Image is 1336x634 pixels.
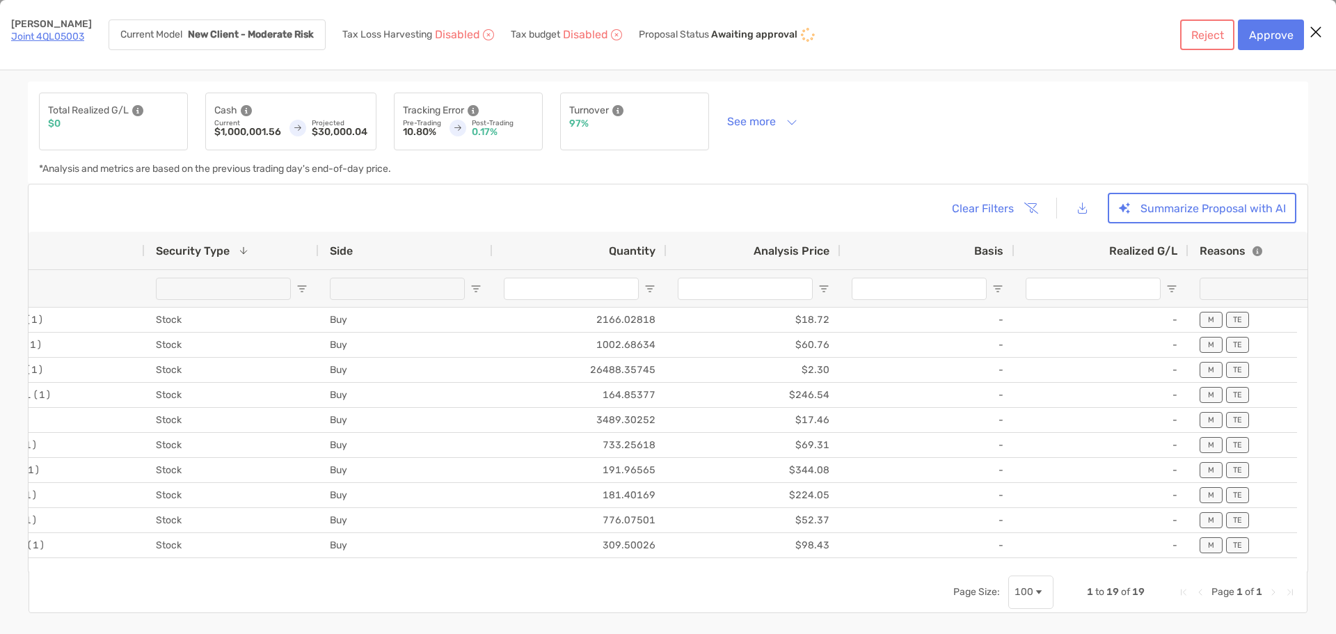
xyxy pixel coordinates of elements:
[25,358,44,381] span: (1)
[1238,19,1304,50] button: Approve
[319,533,493,557] div: Buy
[1233,466,1242,475] p: TE
[472,119,534,127] p: Post-Trading
[504,278,639,300] input: Quantity Filter Input
[841,558,1015,583] div: -
[1233,541,1242,550] p: TE
[1256,586,1262,598] span: 1
[39,164,391,174] p: *Analysis and metrics are based on the previous trading day's end-of-day price.
[953,586,1000,598] div: Page Size:
[312,127,367,137] p: $30,000.04
[1015,333,1188,357] div: -
[1109,244,1177,257] span: Realized G/L
[667,308,841,332] div: $18.72
[1166,283,1177,294] button: Open Filter Menu
[296,283,308,294] button: Open Filter Menu
[667,483,841,507] div: $224.05
[1180,19,1234,50] button: Reject
[841,458,1015,482] div: -
[800,26,816,43] img: icon status
[1026,278,1161,300] input: Realized G/L Filter Input
[667,533,841,557] div: $98.43
[1121,586,1130,598] span: of
[493,558,667,583] div: 1457.26241
[145,308,319,332] div: Stock
[841,333,1015,357] div: -
[1208,466,1214,475] p: M
[1015,383,1188,407] div: -
[1211,586,1234,598] span: Page
[841,358,1015,382] div: -
[493,408,667,432] div: 3489.30252
[667,458,841,482] div: $344.08
[644,283,655,294] button: Open Filter Menu
[403,102,464,119] p: Tracking Error
[319,408,493,432] div: Buy
[48,102,129,119] p: Total Realized G/L
[1095,586,1104,598] span: to
[319,383,493,407] div: Buy
[342,30,432,40] p: Tax Loss Harvesting
[1008,576,1053,609] div: Page Size
[11,31,84,42] a: Joint 4QL05003
[214,119,281,127] p: Current
[1015,508,1188,532] div: -
[214,102,237,119] p: Cash
[841,483,1015,507] div: -
[1208,340,1214,349] p: M
[1285,587,1296,598] div: Last Page
[1233,441,1242,450] p: TE
[1178,587,1189,598] div: First Page
[19,434,38,457] span: (1)
[145,458,319,482] div: Stock
[48,119,61,129] p: $0
[145,408,319,432] div: Stock
[22,459,40,482] span: (1)
[841,433,1015,457] div: -
[319,433,493,457] div: Buy
[1015,358,1188,382] div: -
[1015,433,1188,457] div: -
[1108,193,1296,223] button: Summarize Proposal with AI
[319,558,493,583] div: Buy
[841,508,1015,532] div: -
[1233,415,1242,425] p: TE
[667,333,841,357] div: $60.76
[145,433,319,457] div: Stock
[330,244,353,257] span: Side
[214,127,281,137] p: $1,000,001.56
[493,308,667,332] div: 2166.02818
[667,433,841,457] div: $69.31
[841,308,1015,332] div: -
[639,29,709,40] p: Proposal Status
[1195,587,1206,598] div: Previous Page
[841,408,1015,432] div: -
[145,358,319,382] div: Stock
[667,358,841,382] div: $2.30
[319,508,493,532] div: Buy
[1208,365,1214,374] p: M
[145,483,319,507] div: Stock
[145,383,319,407] div: Stock
[145,558,319,583] div: Stock
[511,30,560,40] p: Tax budget
[319,333,493,357] div: Buy
[1208,441,1214,450] p: M
[667,558,841,583] div: $27.89
[1233,390,1242,399] p: TE
[754,244,829,257] span: Analysis Price
[667,408,841,432] div: $17.46
[1015,558,1188,583] div: -
[19,509,38,532] span: (1)
[24,333,42,356] span: (1)
[716,109,809,134] button: See more
[1233,491,1242,500] p: TE
[24,559,43,582] span: (1)
[145,533,319,557] div: Stock
[120,30,182,40] p: Current Model
[319,483,493,507] div: Buy
[1015,408,1188,432] div: -
[493,533,667,557] div: 309.50026
[188,29,314,40] strong: New Client - Moderate Risk
[841,533,1015,557] div: -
